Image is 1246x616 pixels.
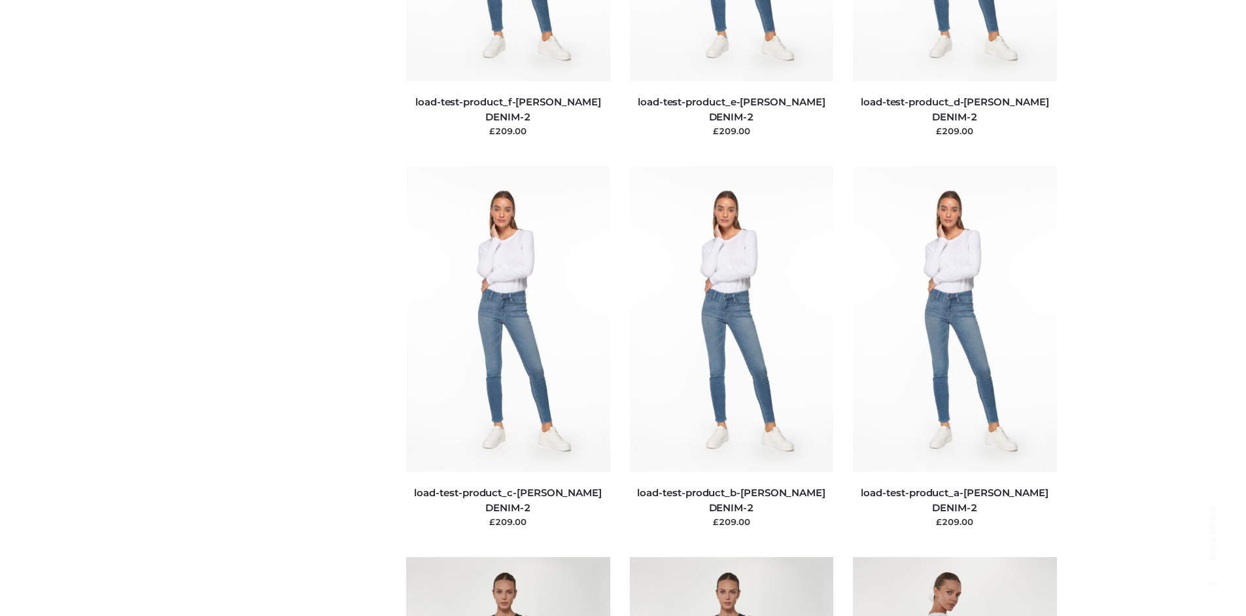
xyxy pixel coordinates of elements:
a: load-test-product_f-[PERSON_NAME] DENIM-2 [415,96,601,123]
a: load-test-product_e-[PERSON_NAME] DENIM-2 [638,96,825,123]
bdi: 209.00 [936,516,973,527]
a: load-test-product_d-[PERSON_NAME] DENIM-2 [861,96,1049,123]
span: £ [936,516,942,527]
a: load-test-product_c-[PERSON_NAME] DENIM-2 [414,486,602,514]
span: £ [936,126,942,136]
span: £ [713,516,719,527]
a: load-test-product_b-[PERSON_NAME] DENIM-2 [637,486,825,514]
span: £ [713,126,719,136]
bdi: 209.00 [713,516,750,527]
span: £ [489,126,495,136]
bdi: 209.00 [489,516,527,527]
img: load-test-product_b-PARKER SMITH DENIM-2 [630,166,834,472]
span: £ [489,516,495,527]
img: load-test-product_a-PARKER SMITH DENIM-2 [853,166,1057,472]
bdi: 209.00 [936,126,973,136]
bdi: 209.00 [713,126,750,136]
bdi: 209.00 [489,126,527,136]
img: load-test-product_c-PARKER SMITH DENIM-2 [406,166,610,472]
span: Back to top [1197,528,1230,560]
a: load-test-product_a-[PERSON_NAME] DENIM-2 [861,486,1048,514]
